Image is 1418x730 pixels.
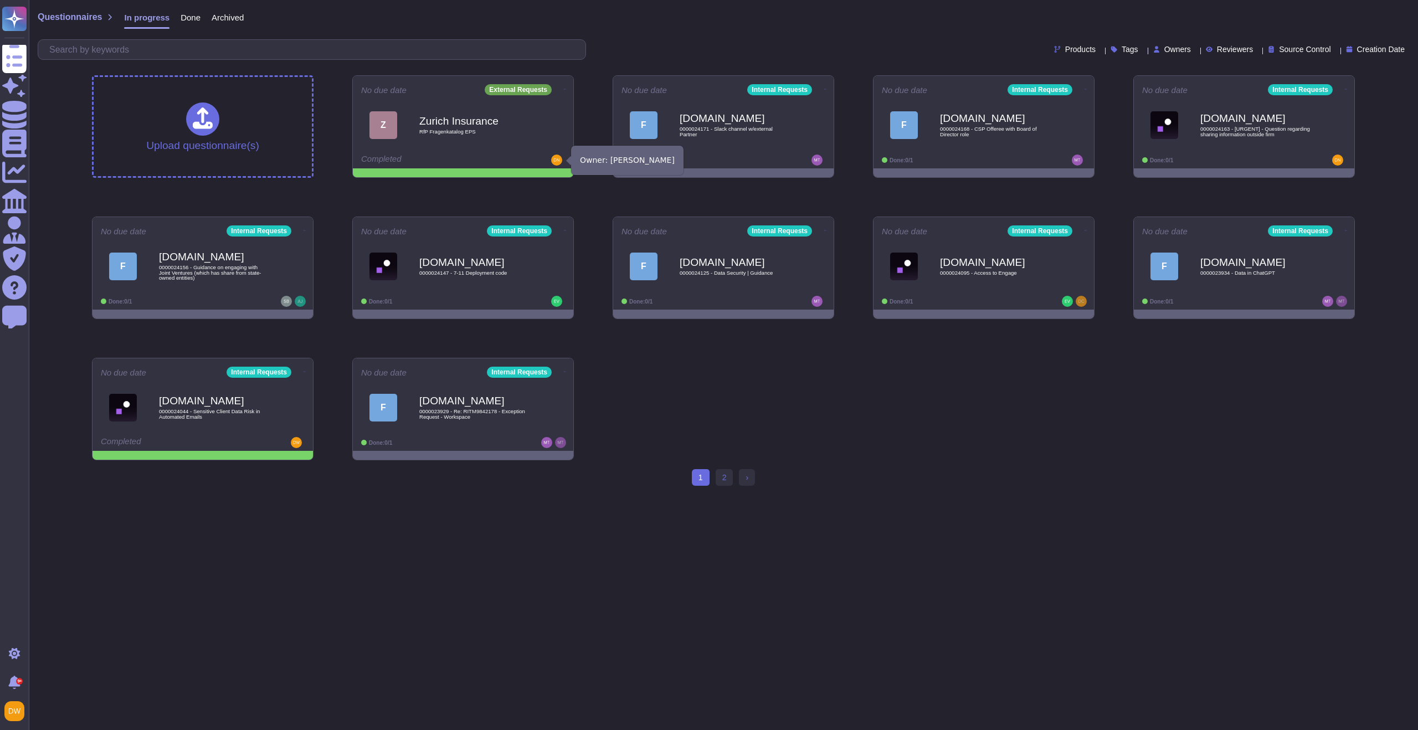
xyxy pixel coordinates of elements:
div: Internal Requests [227,367,291,378]
b: [DOMAIN_NAME] [940,113,1051,124]
span: 0000024171 - Slack channel w/external Partner [680,126,790,137]
div: Internal Requests [747,225,812,237]
span: Done: 0/1 [1150,299,1173,305]
span: No due date [621,86,667,94]
span: › [746,473,748,482]
span: Done: 0/1 [890,157,913,163]
img: user [551,296,562,307]
div: Upload questionnaire(s) [146,102,259,151]
b: [DOMAIN_NAME] [1200,257,1311,268]
img: Logo [369,253,397,280]
b: [DOMAIN_NAME] [419,395,530,406]
span: In progress [124,13,169,22]
div: F [1150,253,1178,280]
img: user [291,437,302,448]
span: No due date [882,227,927,235]
img: Logo [890,253,918,280]
span: Questionnaires [38,13,102,22]
span: RfP Fragenkatalog EPS [419,129,530,135]
span: Done: 0/1 [629,299,653,305]
b: [DOMAIN_NAME] [159,251,270,262]
span: 0000023934 - Data in ChatGPT [1200,270,1311,276]
span: No due date [1142,227,1188,235]
span: 0000024147 - 7-11 Deployment code [419,270,530,276]
span: No due date [101,368,146,377]
span: Done: 0/1 [109,299,132,305]
b: Zurich Insurance [419,116,530,126]
span: Archived [212,13,244,22]
img: user [1322,296,1333,307]
div: Completed [101,437,237,448]
div: F [109,253,137,280]
b: [DOMAIN_NAME] [159,395,270,406]
span: 0000023929 - Re: RITM9842178 - Exception Request - Workspace [419,409,530,419]
img: user [1336,296,1347,307]
div: Internal Requests [487,367,552,378]
span: No due date [1142,86,1188,94]
img: user [1062,296,1073,307]
span: No due date [621,227,667,235]
span: Creation Date [1357,45,1405,53]
img: user [541,437,552,448]
img: user [295,296,306,307]
span: 0000024125 - Data Security | Guidance [680,270,790,276]
div: External Requests [485,84,552,95]
span: No due date [361,368,407,377]
div: Z [369,111,397,139]
a: 2 [716,469,733,486]
img: user [1332,155,1343,166]
span: 0000024095 - Access to Engage [940,270,1051,276]
div: Internal Requests [747,84,812,95]
span: 0000024163 - [URGENT] - Question regarding sharing information outside firm [1200,126,1311,137]
div: Internal Requests [1008,225,1072,237]
div: F [630,111,657,139]
img: user [551,155,562,166]
span: No due date [361,227,407,235]
b: [DOMAIN_NAME] [419,257,530,268]
span: No due date [361,86,407,94]
img: user [811,296,823,307]
span: Reviewers [1217,45,1253,53]
img: Logo [1150,111,1178,139]
span: Products [1065,45,1096,53]
span: Tags [1122,45,1138,53]
img: user [1076,296,1087,307]
span: 0000024156 - Guidance on engaging with Joint Ventures (which has share from state-owned entities) [159,265,270,281]
span: 0000024168 - CSP Offeree with Board of Director role [940,126,1051,137]
div: F [630,253,657,280]
div: Internal Requests [1268,225,1333,237]
b: [DOMAIN_NAME] [1200,113,1311,124]
img: user [1072,155,1083,166]
div: Internal Requests [1008,84,1072,95]
span: Done: 0/1 [890,299,913,305]
div: F [369,394,397,421]
b: [DOMAIN_NAME] [680,257,790,268]
input: Search by keywords [44,40,585,59]
span: Done [181,13,201,22]
div: Internal Requests [1268,84,1333,95]
span: 1 [692,469,710,486]
div: Internal Requests [487,225,552,237]
img: Logo [109,394,137,421]
span: 0000024044 - Sensitive Client Data Risk in Automated Emails [159,409,270,419]
img: user [281,296,292,307]
div: F [890,111,918,139]
img: user [555,437,566,448]
span: Done: 0/1 [369,299,392,305]
span: Owners [1164,45,1191,53]
div: Owner: [PERSON_NAME] [571,146,684,175]
div: Completed [361,155,497,166]
b: [DOMAIN_NAME] [940,257,1051,268]
div: 9+ [16,678,23,685]
span: Done: 0/1 [369,440,392,446]
span: No due date [882,86,927,94]
span: Done: 0/1 [1150,157,1173,163]
div: Internal Requests [227,225,291,237]
img: user [4,701,24,721]
span: No due date [101,227,146,235]
img: user [811,155,823,166]
b: [DOMAIN_NAME] [680,113,790,124]
span: Source Control [1279,45,1330,53]
button: user [2,699,32,723]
